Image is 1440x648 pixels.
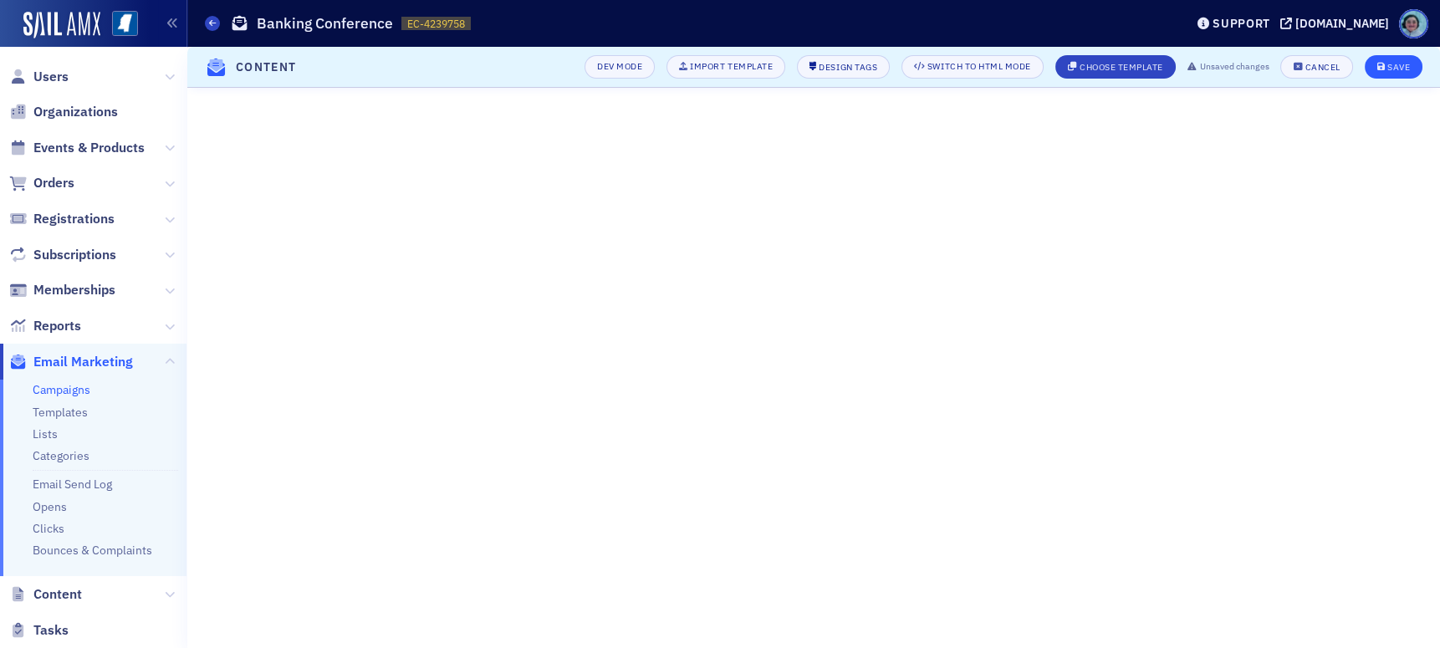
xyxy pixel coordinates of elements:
a: Memberships [9,281,115,299]
a: Registrations [9,210,115,228]
img: SailAMX [23,12,100,38]
a: Email Send Log [33,477,112,492]
div: Save [1387,63,1410,72]
div: Import Template [690,62,773,71]
a: Orders [9,174,74,192]
span: Profile [1399,9,1428,38]
span: Email Marketing [33,353,133,371]
a: View Homepage [100,11,138,39]
a: Categories [33,448,89,463]
button: Import Template [666,55,785,79]
h4: Content [236,59,297,76]
a: Lists [33,426,58,441]
a: Tasks [9,621,69,640]
a: Clicks [33,521,64,536]
span: Content [33,585,82,604]
span: EC-4239758 [407,17,465,31]
a: Reports [9,317,81,335]
a: Templates [33,405,88,420]
span: Users [33,68,69,86]
span: Registrations [33,210,115,228]
span: Organizations [33,103,118,121]
button: Save [1365,55,1422,79]
div: Cancel [1305,63,1340,72]
div: Support [1213,16,1270,31]
div: Switch to HTML Mode [927,62,1031,71]
a: Users [9,68,69,86]
img: SailAMX [112,11,138,37]
span: Subscriptions [33,246,116,264]
button: Design Tags [797,55,890,79]
a: Subscriptions [9,246,116,264]
button: Choose Template [1055,55,1176,79]
a: Bounces & Complaints [33,543,152,558]
button: Dev Mode [585,55,655,79]
button: Cancel [1280,55,1352,79]
span: Orders [33,174,74,192]
a: Campaigns [33,382,90,397]
span: Unsaved changes [1199,60,1269,74]
a: Content [9,585,82,604]
div: Choose Template [1080,63,1163,72]
span: Reports [33,317,81,335]
a: Events & Products [9,139,145,157]
iframe: To enrich screen reader interactions, please activate Accessibility in Grammarly extension settings [187,88,1440,648]
span: Memberships [33,281,115,299]
span: Events & Products [33,139,145,157]
div: Design Tags [819,63,877,72]
a: Organizations [9,103,118,121]
h1: Banking Conference [257,13,393,33]
span: Tasks [33,621,69,640]
a: Opens [33,499,67,514]
a: Email Marketing [9,353,133,371]
div: [DOMAIN_NAME] [1295,16,1389,31]
button: Switch to HTML Mode [901,55,1044,79]
button: [DOMAIN_NAME] [1280,18,1395,29]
